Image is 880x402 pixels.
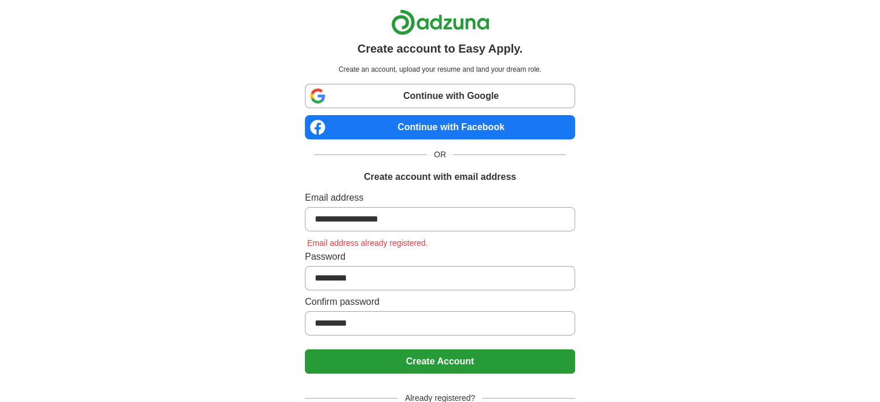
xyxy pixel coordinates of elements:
button: Create Account [305,349,575,374]
span: OR [427,149,453,161]
span: Email address already registered. [305,238,430,248]
a: Continue with Google [305,84,575,108]
p: Create an account, upload your resume and land your dream role. [307,64,573,75]
label: Password [305,250,575,264]
h1: Create account with email address [364,170,516,184]
label: Confirm password [305,295,575,309]
a: Continue with Facebook [305,115,575,139]
label: Email address [305,191,575,205]
h1: Create account to Easy Apply. [358,40,523,57]
img: Adzuna logo [391,9,489,35]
